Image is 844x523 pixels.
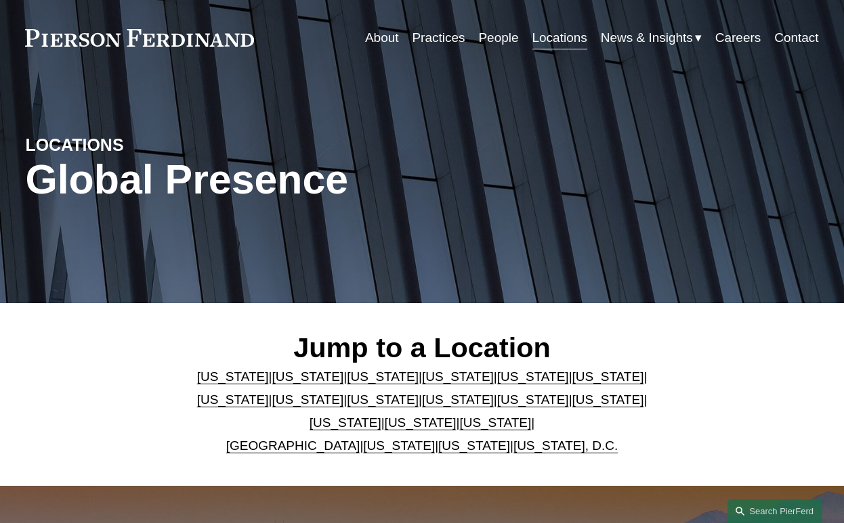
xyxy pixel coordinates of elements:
[478,25,518,51] a: People
[347,392,419,407] a: [US_STATE]
[190,365,653,458] p: | | | | | | | | | | | | | | | | | |
[715,25,761,51] a: Careers
[365,25,399,51] a: About
[459,415,531,430] a: [US_STATE]
[497,369,569,384] a: [US_STATE]
[727,499,822,523] a: Search this site
[513,438,618,453] a: [US_STATE], D.C.
[25,135,224,156] h4: LOCATIONS
[601,25,702,51] a: folder dropdown
[572,392,644,407] a: [US_STATE]
[310,415,381,430] a: [US_STATE]
[422,369,494,384] a: [US_STATE]
[412,25,465,51] a: Practices
[572,369,644,384] a: [US_STATE]
[226,438,360,453] a: [GEOGRAPHIC_DATA]
[197,369,269,384] a: [US_STATE]
[601,26,693,49] span: News & Insights
[197,392,269,407] a: [US_STATE]
[272,369,343,384] a: [US_STATE]
[347,369,419,384] a: [US_STATE]
[272,392,343,407] a: [US_STATE]
[438,438,510,453] a: [US_STATE]
[385,415,457,430] a: [US_STATE]
[422,392,494,407] a: [US_STATE]
[190,331,653,365] h2: Jump to a Location
[532,25,587,51] a: Locations
[25,156,554,204] h1: Global Presence
[774,25,818,51] a: Contact
[497,392,569,407] a: [US_STATE]
[363,438,435,453] a: [US_STATE]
